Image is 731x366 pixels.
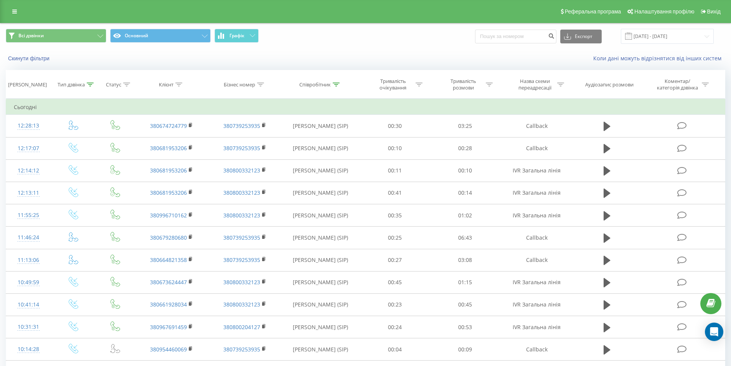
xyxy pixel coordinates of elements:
div: [PERSON_NAME] [8,81,47,88]
td: 00:28 [430,137,500,159]
button: Експорт [560,30,602,43]
a: 380681953206 [150,167,187,174]
td: IVR Загальна лінія [500,182,573,204]
td: 01:15 [430,271,500,293]
div: Тривалість розмови [443,78,484,91]
a: 380800332123 [223,212,260,219]
a: 380739253935 [223,346,260,353]
div: Тип дзвінка [58,81,85,88]
td: 00:24 [360,316,430,338]
span: Вихід [707,8,721,15]
td: 00:35 [360,204,430,227]
div: 12:13:11 [14,185,43,200]
div: 12:28:13 [14,118,43,133]
td: [PERSON_NAME] (SIP) [281,204,360,227]
div: Аудіозапис розмови [585,81,634,88]
td: 00:41 [360,182,430,204]
div: Статус [106,81,121,88]
a: 380681953206 [150,189,187,196]
a: 380800332123 [223,167,260,174]
td: [PERSON_NAME] (SIP) [281,182,360,204]
td: 03:25 [430,115,500,137]
button: Графік [215,29,259,43]
a: 380800332123 [223,278,260,286]
td: Callback [500,115,573,137]
td: [PERSON_NAME] (SIP) [281,249,360,271]
td: [PERSON_NAME] (SIP) [281,316,360,338]
div: 11:46:24 [14,230,43,245]
a: 380739253935 [223,256,260,263]
div: 12:17:07 [14,141,43,156]
td: IVR Загальна лінія [500,271,573,293]
a: 380664821358 [150,256,187,263]
td: IVR Загальна лінія [500,316,573,338]
td: [PERSON_NAME] (SIP) [281,271,360,293]
td: 00:25 [360,227,430,249]
a: 380739253935 [223,144,260,152]
a: 380954460069 [150,346,187,353]
span: Налаштування профілю [634,8,694,15]
a: 380967691459 [150,323,187,331]
td: 00:30 [360,115,430,137]
a: 380681953206 [150,144,187,152]
button: Скинути фільтри [6,55,53,62]
td: 00:10 [360,137,430,159]
button: Всі дзвінки [6,29,106,43]
td: Сьогодні [6,99,725,115]
td: 00:53 [430,316,500,338]
td: 03:08 [430,249,500,271]
span: Реферальна програма [565,8,621,15]
td: IVR Загальна лінія [500,204,573,227]
div: 12:14:12 [14,163,43,178]
div: Open Intercom Messenger [705,323,723,341]
span: Графік [229,33,244,38]
td: [PERSON_NAME] (SIP) [281,137,360,159]
td: [PERSON_NAME] (SIP) [281,159,360,182]
div: 10:49:59 [14,275,43,290]
div: Бізнес номер [224,81,255,88]
a: 380739253935 [223,122,260,129]
td: 01:02 [430,204,500,227]
td: IVR Загальна лінія [500,159,573,182]
td: 00:10 [430,159,500,182]
a: 380800332123 [223,301,260,308]
td: 00:45 [360,271,430,293]
td: 00:45 [430,293,500,316]
td: 00:14 [430,182,500,204]
td: [PERSON_NAME] (SIP) [281,338,360,361]
div: Клієнт [159,81,173,88]
div: 11:55:25 [14,208,43,223]
td: 00:11 [360,159,430,182]
div: 11:13:06 [14,253,43,268]
td: 00:23 [360,293,430,316]
a: 380673624447 [150,278,187,286]
td: 06:43 [430,227,500,249]
div: Назва схеми переадресації [514,78,555,91]
a: 380800204127 [223,323,260,331]
td: Callback [500,249,573,271]
td: 00:27 [360,249,430,271]
div: Коментар/категорія дзвінка [655,78,700,91]
td: Callback [500,227,573,249]
span: Всі дзвінки [18,33,44,39]
div: 10:14:28 [14,342,43,357]
td: 00:09 [430,338,500,361]
a: Коли дані можуть відрізнятися вiд інших систем [593,55,725,62]
td: IVR Загальна лінія [500,293,573,316]
div: 10:41:14 [14,297,43,312]
a: 380661928034 [150,301,187,308]
td: [PERSON_NAME] (SIP) [281,293,360,316]
a: 380679280680 [150,234,187,241]
button: Основний [110,29,211,43]
td: Callback [500,137,573,159]
div: 10:31:31 [14,320,43,335]
td: 00:04 [360,338,430,361]
td: Callback [500,338,573,361]
div: Тривалість очікування [373,78,414,91]
td: [PERSON_NAME] (SIP) [281,115,360,137]
a: 380996710162 [150,212,187,219]
a: 380739253935 [223,234,260,241]
a: 380800332123 [223,189,260,196]
a: 380674724779 [150,122,187,129]
td: [PERSON_NAME] (SIP) [281,227,360,249]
